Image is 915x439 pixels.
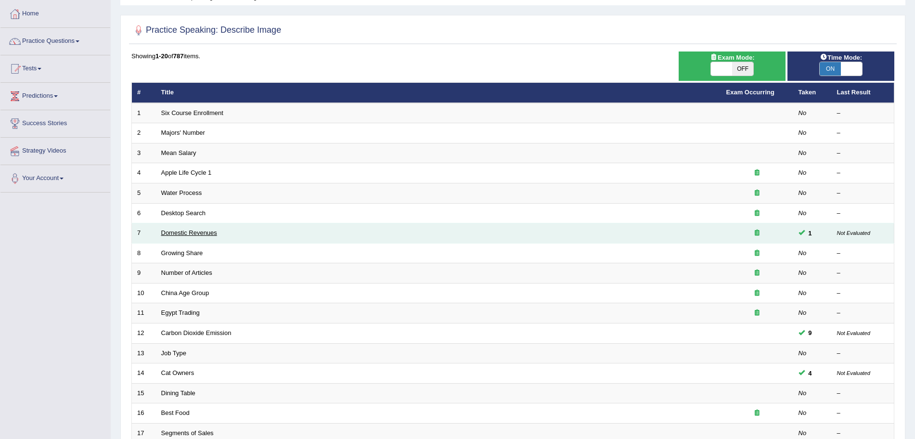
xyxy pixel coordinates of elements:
[799,289,807,297] em: No
[161,389,195,397] a: Dining Table
[161,169,212,176] a: Apple Life Cycle 1
[805,328,816,338] span: You can still take this question
[726,249,788,258] div: Exam occurring question
[132,163,156,183] td: 4
[799,209,807,217] em: No
[799,349,807,357] em: No
[706,52,758,63] span: Exam Mode:
[0,138,110,162] a: Strategy Videos
[0,110,110,134] a: Success Stories
[805,228,816,238] span: You can still take this question
[726,168,788,178] div: Exam occurring question
[805,368,816,378] span: You can still take this question
[726,309,788,318] div: Exam occurring question
[0,83,110,107] a: Predictions
[837,189,889,198] div: –
[837,249,889,258] div: –
[837,370,870,376] small: Not Evaluated
[732,62,753,76] span: OFF
[173,52,184,60] b: 787
[799,429,807,437] em: No
[837,109,889,118] div: –
[161,409,190,416] a: Best Food
[161,329,232,336] a: Carbon Dioxide Emission
[132,383,156,403] td: 15
[161,189,202,196] a: Water Process
[837,269,889,278] div: –
[161,209,206,217] a: Desktop Search
[132,403,156,424] td: 16
[132,103,156,123] td: 1
[726,289,788,298] div: Exam occurring question
[161,309,200,316] a: Egypt Trading
[799,129,807,136] em: No
[132,143,156,163] td: 3
[837,289,889,298] div: –
[161,429,214,437] a: Segments of Sales
[799,409,807,416] em: No
[726,409,788,418] div: Exam occurring question
[161,129,205,136] a: Majors' Number
[0,165,110,189] a: Your Account
[155,52,168,60] b: 1-20
[837,349,889,358] div: –
[726,189,788,198] div: Exam occurring question
[132,243,156,263] td: 8
[131,52,894,61] div: Showing of items.
[161,109,223,116] a: Six Course Enrollment
[726,269,788,278] div: Exam occurring question
[793,83,832,103] th: Taken
[799,189,807,196] em: No
[816,52,866,63] span: Time Mode:
[837,209,889,218] div: –
[726,209,788,218] div: Exam occurring question
[161,289,209,297] a: China Age Group
[0,0,110,25] a: Home
[726,229,788,238] div: Exam occurring question
[132,283,156,303] td: 10
[132,223,156,244] td: 7
[156,83,721,103] th: Title
[161,229,217,236] a: Domestic Revenues
[132,123,156,143] td: 2
[837,129,889,138] div: –
[837,309,889,318] div: –
[161,349,187,357] a: Job Type
[837,409,889,418] div: –
[820,62,841,76] span: ON
[799,149,807,156] em: No
[837,429,889,438] div: –
[837,330,870,336] small: Not Evaluated
[161,369,194,376] a: Cat Owners
[161,149,196,156] a: Mean Salary
[0,28,110,52] a: Practice Questions
[132,83,156,103] th: #
[837,230,870,236] small: Not Evaluated
[832,83,894,103] th: Last Result
[132,343,156,363] td: 13
[799,269,807,276] em: No
[799,249,807,257] em: No
[837,168,889,178] div: –
[837,149,889,158] div: –
[132,263,156,284] td: 9
[132,183,156,204] td: 5
[799,109,807,116] em: No
[726,89,774,96] a: Exam Occurring
[799,389,807,397] em: No
[799,309,807,316] em: No
[132,203,156,223] td: 6
[161,269,212,276] a: Number of Articles
[0,55,110,79] a: Tests
[837,389,889,398] div: –
[161,249,203,257] a: Growing Share
[679,52,786,81] div: Show exams occurring in exams
[131,23,281,38] h2: Practice Speaking: Describe Image
[132,303,156,323] td: 11
[799,169,807,176] em: No
[132,323,156,343] td: 12
[132,363,156,384] td: 14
